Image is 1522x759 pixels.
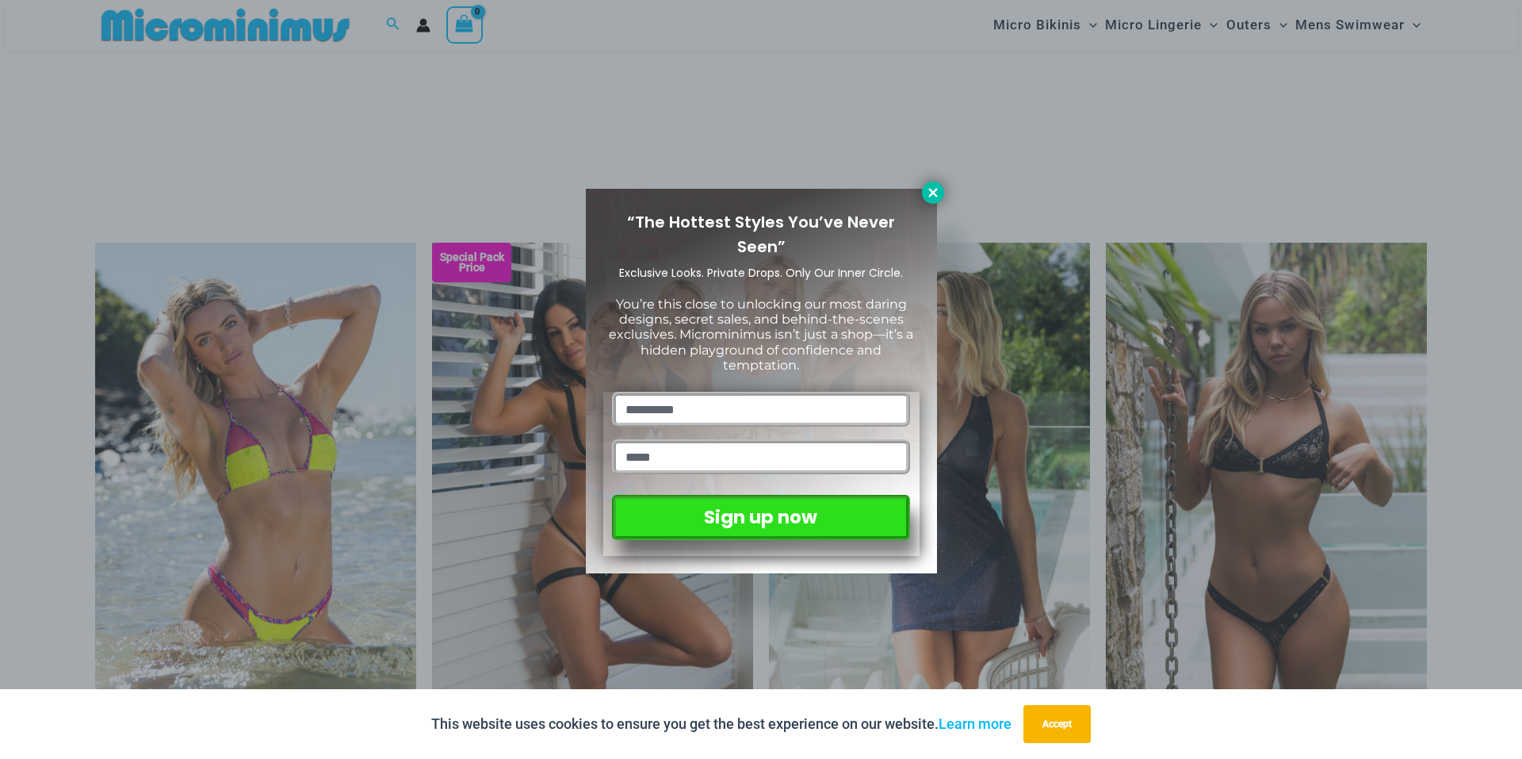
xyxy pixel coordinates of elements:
[939,715,1011,732] a: Learn more
[627,211,895,258] span: “The Hottest Styles You’ve Never Seen”
[609,297,913,373] span: You’re this close to unlocking our most daring designs, secret sales, and behind-the-scenes exclu...
[619,265,903,281] span: Exclusive Looks. Private Drops. Only Our Inner Circle.
[1023,705,1091,743] button: Accept
[922,182,944,204] button: Close
[612,495,909,540] button: Sign up now
[431,712,1011,736] p: This website uses cookies to ensure you get the best experience on our website.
